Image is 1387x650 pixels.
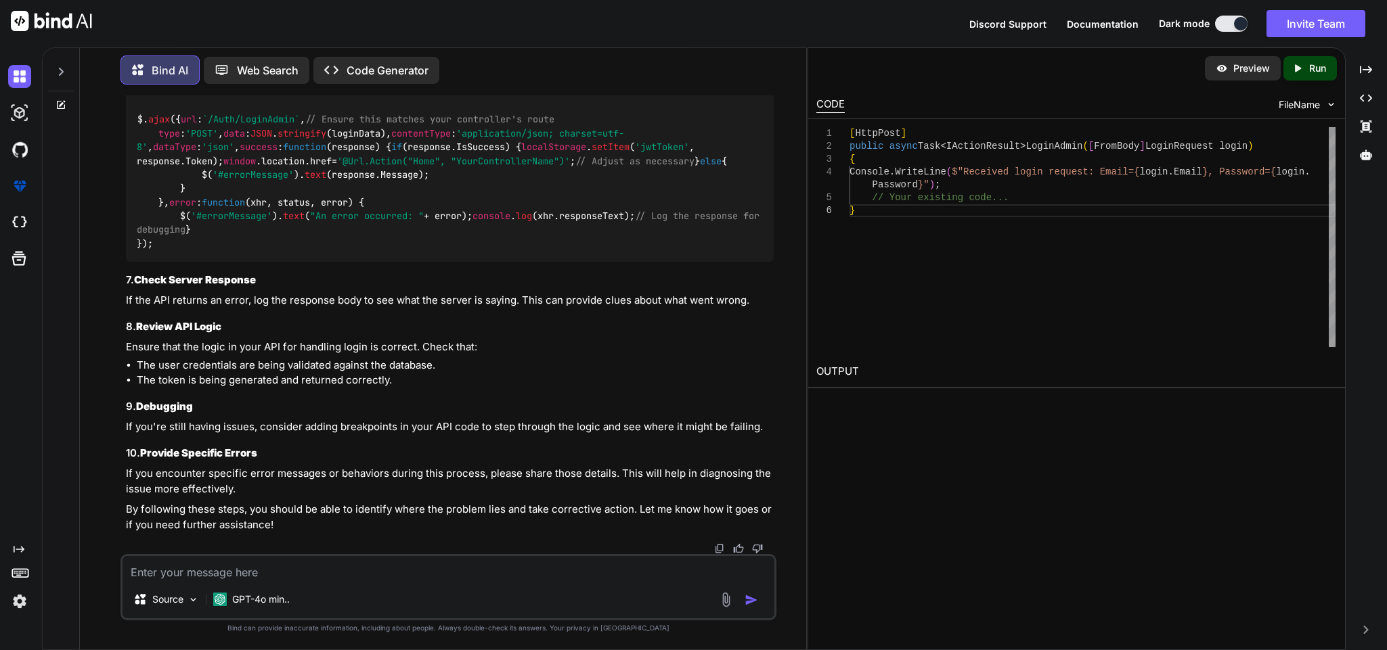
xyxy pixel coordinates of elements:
img: attachment [718,592,734,607]
span: HttpPost [855,128,900,139]
strong: Provide Specific Errors [140,446,257,459]
p: Code Generator [347,62,428,78]
img: Pick Models [188,594,199,605]
span: if [391,141,402,154]
span: text [283,210,305,222]
span: WriteLine [895,166,946,177]
span: '@Url.Action("Home", "YourControllerName")' [337,155,570,167]
span: 'json' [202,141,234,154]
span: // Ensure this matches your controller's route [305,114,554,126]
img: cloudideIcon [8,211,31,234]
span: error [169,196,196,208]
p: Source [152,593,183,606]
img: GPT-4o mini [213,593,227,606]
button: Invite Team [1267,10,1365,37]
li: The token is being generated and returned correctly. [137,373,773,388]
span: response [332,141,375,154]
span: ) [1248,141,1253,152]
span: Task [918,141,941,152]
span: JSON [250,127,272,139]
span: ; [935,179,940,190]
span: // Adjust as necessary [575,155,695,167]
strong: Check Server Response [134,273,256,286]
strong: Debugging [136,400,193,413]
p: Bind can provide inaccurate information, including about people. Always double-check its answers.... [120,623,776,633]
div: 2 [816,140,832,153]
span: > [1020,141,1026,152]
button: Discord Support [969,17,1047,31]
p: By following these steps, you should be able to identify where the problem lies and take correcti... [126,502,773,532]
span: ) [929,179,935,190]
h3: 8. [126,319,773,335]
span: . [889,166,895,177]
span: responseText [559,210,624,222]
span: Dark mode [1159,17,1210,30]
span: log [516,210,532,222]
span: dataType [153,141,196,154]
span: [ [850,128,855,139]
p: Bind AI [152,62,188,78]
p: If you're still having issues, consider adding breakpoints in your API code to step through the l... [126,419,773,435]
div: CODE [816,97,845,113]
span: window [223,155,256,167]
li: The user credentials are being validated against the database. [137,358,773,373]
span: public [850,141,883,152]
span: success [240,141,278,154]
span: type [158,127,180,139]
span: localStorage [521,141,586,154]
span: else [700,155,722,167]
span: $"Received login request: Email={ [952,166,1139,177]
button: Documentation [1067,17,1139,31]
span: setItem [592,141,630,154]
span: LoginAdmin [1026,141,1083,152]
span: Email [1174,166,1202,177]
span: < [941,141,946,152]
p: Run [1309,62,1326,75]
div: 1 [816,127,832,140]
img: premium [8,175,31,198]
p: If you encounter specific error messages or behaviors during this process, please share those det... [126,466,773,496]
p: Web Search [237,62,299,78]
span: ajax [148,114,170,126]
span: function [202,196,245,208]
code: $. ({ : , : , : . (loginData), : , : , : ( ) { (response. ) { . ( , response. ); . . = ; } { $( )... [137,112,765,250]
span: IsSuccess [456,141,505,154]
span: url [181,114,197,126]
span: } [850,205,855,216]
span: Console [850,166,889,177]
span: console [472,210,510,222]
span: LoginRequest login [1145,141,1248,152]
span: [ [1088,141,1094,152]
span: 'jwtToken' [635,141,689,154]
span: stringify [278,127,326,139]
span: ] [901,128,906,139]
span: { [850,154,855,164]
span: href [310,155,332,167]
span: location [261,155,305,167]
img: darkAi-studio [8,101,31,124]
span: 'application/json; charset=utf-8' [137,127,624,153]
span: 'POST' [185,127,218,139]
img: chevron down [1325,99,1337,110]
span: . [1304,166,1310,177]
span: '#errorMessage' [191,210,272,222]
img: Bind AI [11,11,92,31]
span: xhr, status, error [250,196,348,208]
span: // Log the response for debugging [137,210,765,235]
span: Documentation [1067,18,1139,30]
span: contentType [391,127,451,139]
p: If the API returns an error, log the response body to see what the server is saying. This can pro... [126,293,773,308]
span: ( [946,166,952,177]
div: 5 [816,191,832,204]
span: FromBody [1094,141,1139,152]
h3: 7. [126,273,773,288]
strong: Review API Logic [136,320,221,333]
div: 4 [816,166,832,179]
img: preview [1216,62,1228,74]
span: '#errorMessage' [213,168,294,181]
span: }, Password={ [1202,166,1276,177]
span: Discord Support [969,18,1047,30]
h2: OUTPUT [808,356,1345,388]
img: settings [8,590,31,613]
img: copy [714,543,725,554]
